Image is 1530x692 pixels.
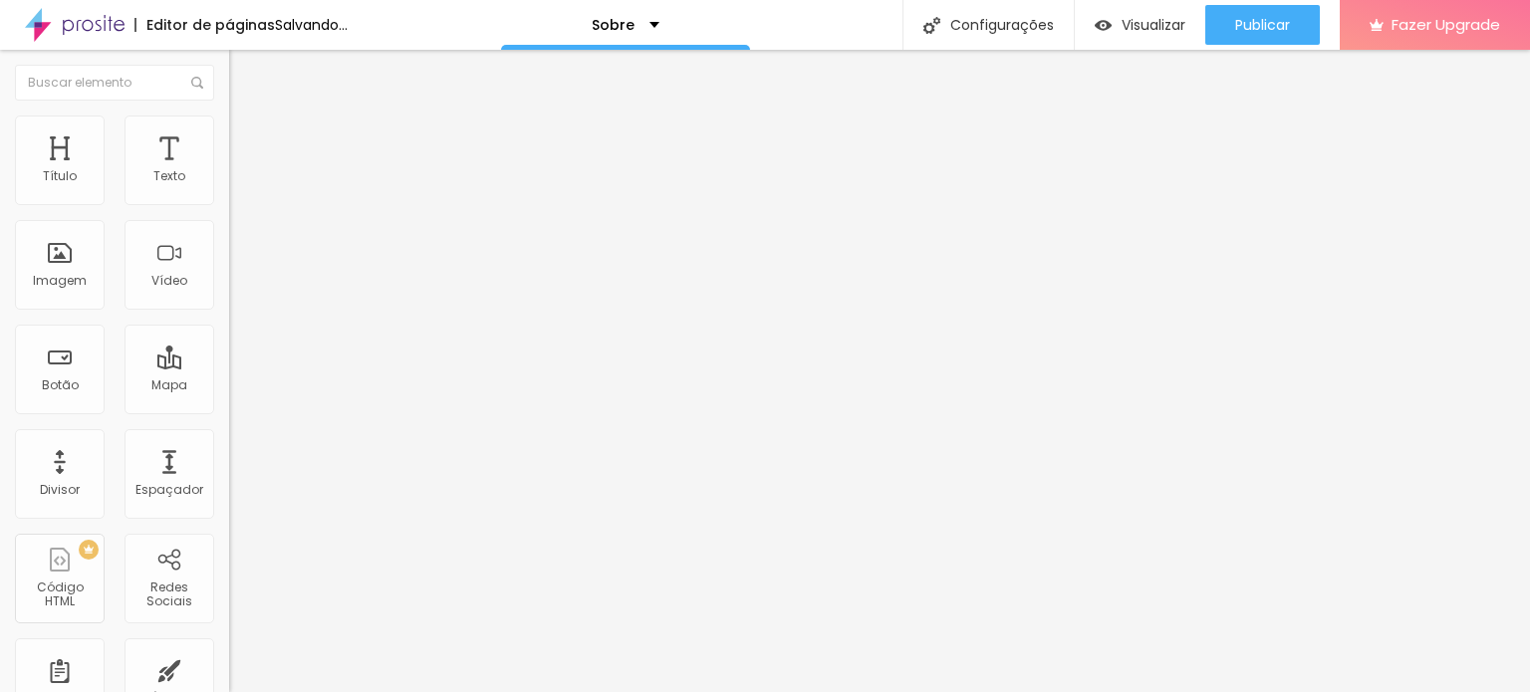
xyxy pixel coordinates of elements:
[33,274,87,288] div: Imagem
[592,18,635,32] p: Sobre
[134,18,275,32] div: Editor de páginas
[191,77,203,89] img: Icone
[151,378,187,392] div: Mapa
[1095,17,1112,34] img: view-1.svg
[1235,17,1290,33] span: Publicar
[42,378,79,392] div: Botão
[151,274,187,288] div: Vídeo
[923,17,940,34] img: Icone
[15,65,214,101] input: Buscar elemento
[153,169,185,183] div: Texto
[1392,16,1500,33] span: Fazer Upgrade
[40,483,80,497] div: Divisor
[43,169,77,183] div: Título
[1205,5,1320,45] button: Publicar
[275,18,348,32] div: Salvando...
[20,580,99,609] div: Código HTML
[1122,17,1185,33] span: Visualizar
[1075,5,1205,45] button: Visualizar
[129,580,208,609] div: Redes Sociais
[229,50,1530,692] iframe: Editor
[135,483,203,497] div: Espaçador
